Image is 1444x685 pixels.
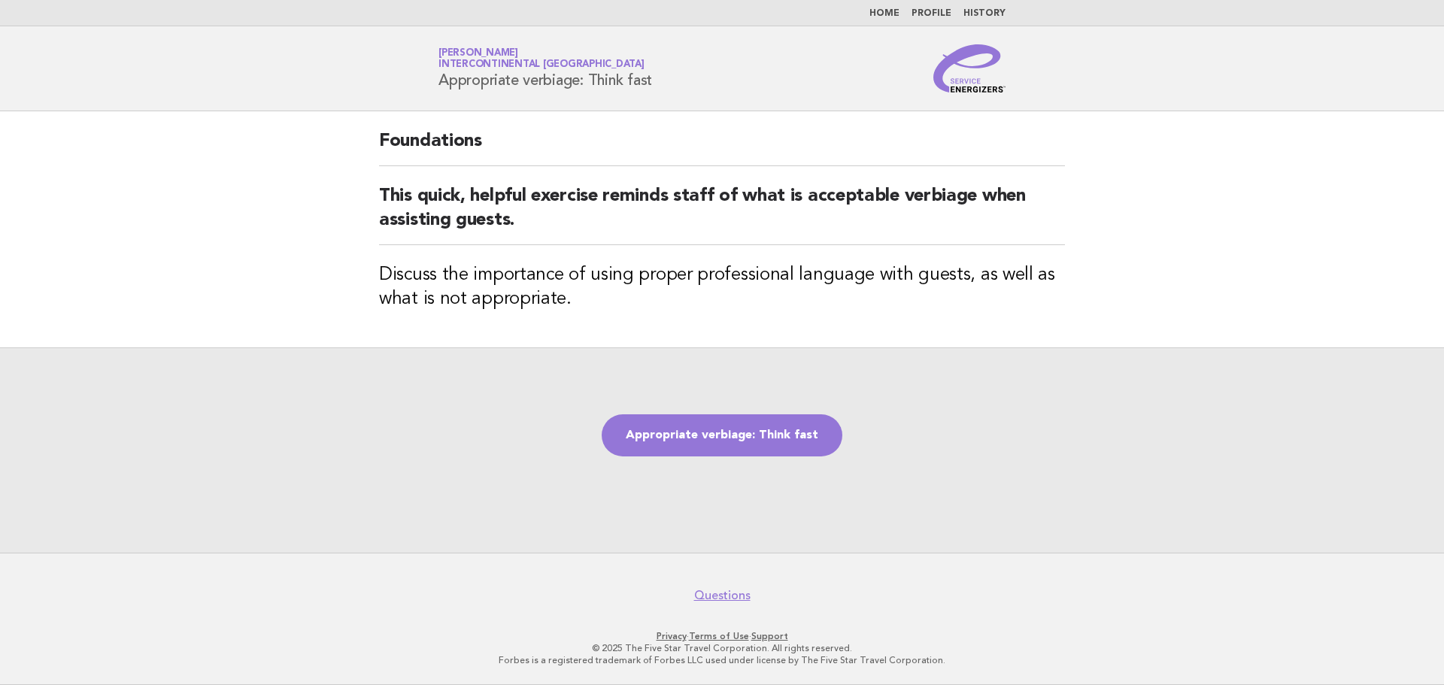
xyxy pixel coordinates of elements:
a: Terms of Use [689,631,749,641]
p: Forbes is a registered trademark of Forbes LLC used under license by The Five Star Travel Corpora... [262,654,1182,666]
h1: Appropriate verbiage: Think fast [438,49,652,88]
a: Home [869,9,899,18]
h2: This quick, helpful exercise reminds staff of what is acceptable verbiage when assisting guests. [379,184,1065,245]
a: Appropriate verbiage: Think fast [602,414,842,456]
a: Questions [694,588,751,603]
a: Privacy [657,631,687,641]
a: Profile [912,9,951,18]
a: [PERSON_NAME]InterContinental [GEOGRAPHIC_DATA] [438,48,645,69]
span: InterContinental [GEOGRAPHIC_DATA] [438,60,645,70]
p: · · [262,630,1182,642]
h2: Foundations [379,129,1065,166]
img: Service Energizers [933,44,1006,92]
a: History [963,9,1006,18]
h3: Discuss the importance of using proper professional language with guests, as well as what is not ... [379,263,1065,311]
p: © 2025 The Five Star Travel Corporation. All rights reserved. [262,642,1182,654]
a: Support [751,631,788,641]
